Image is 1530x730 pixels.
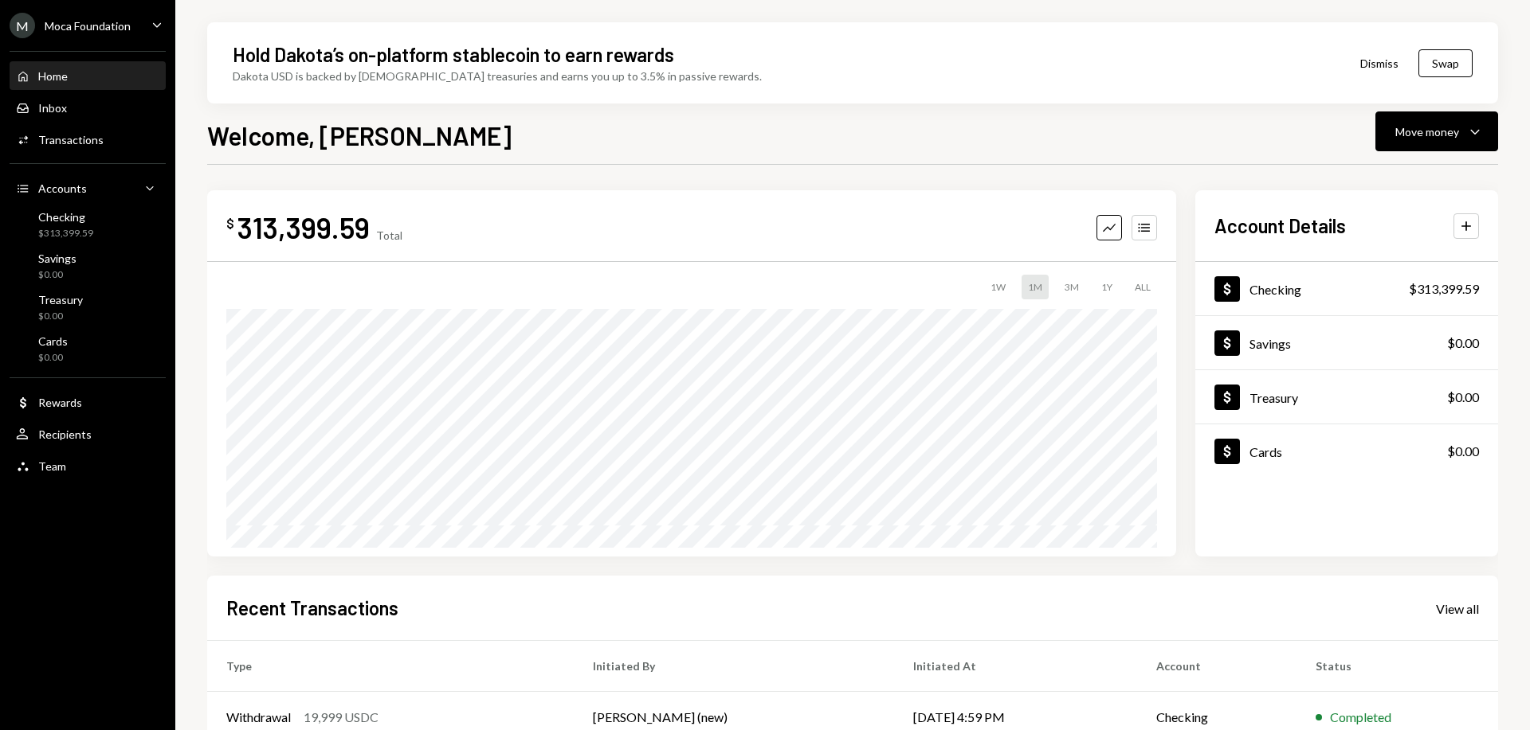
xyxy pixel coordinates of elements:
h2: Account Details [1214,213,1346,239]
a: Team [10,451,166,480]
div: Checking [1249,282,1301,297]
a: Cards$0.00 [10,330,166,368]
div: Completed [1330,708,1391,727]
div: Home [38,69,68,83]
button: Move money [1375,111,1498,151]
a: Cards$0.00 [1195,424,1498,478]
div: Recipients [38,427,92,441]
div: Treasury [38,293,83,306]
div: Hold Dakota’s on-platform stablecoin to earn rewards [233,41,674,68]
div: Treasury [1249,390,1298,405]
a: Accounts [10,174,166,202]
div: $0.00 [38,351,68,365]
div: $0.00 [1447,334,1479,353]
div: $0.00 [38,310,83,323]
div: Savings [1249,336,1291,351]
button: Swap [1418,49,1473,77]
div: $0.00 [1447,442,1479,461]
div: Cards [38,334,68,348]
div: Move money [1395,123,1459,140]
div: Accounts [38,182,87,195]
div: M [10,13,35,38]
th: Account [1137,641,1297,692]
div: $0.00 [38,268,76,282]
a: View all [1436,599,1479,617]
a: Checking$313,399.59 [10,205,166,244]
div: Moca Foundation [45,19,131,33]
div: Checking [38,210,93,224]
div: Savings [38,252,76,265]
div: $ [226,216,234,232]
a: Transactions [10,125,166,154]
h2: Recent Transactions [226,595,398,621]
div: View all [1436,601,1479,617]
a: Savings$0.00 [1195,316,1498,369]
a: Checking$313,399.59 [1195,262,1498,315]
div: Cards [1249,444,1282,459]
th: Initiated By [574,641,894,692]
div: 313,399.59 [237,209,370,245]
button: Dismiss [1340,45,1418,82]
a: Rewards [10,388,166,416]
a: Home [10,61,166,90]
th: Status [1297,641,1498,692]
th: Type [207,641,574,692]
a: Savings$0.00 [10,247,166,285]
div: 19,999 USDC [304,708,379,727]
div: 1W [984,275,1012,299]
a: Recipients [10,420,166,448]
th: Initiated At [894,641,1137,692]
div: Withdrawal [226,708,291,727]
a: Treasury$0.00 [10,288,166,326]
div: 3M [1058,275,1085,299]
div: Dakota USD is backed by [DEMOGRAPHIC_DATA] treasuries and earns you up to 3.5% in passive rewards. [233,68,762,84]
div: Rewards [38,396,82,409]
div: 1M [1022,275,1049,299]
a: Treasury$0.00 [1195,370,1498,424]
div: 1Y [1095,275,1119,299]
div: $313,399.59 [38,227,93,240]
a: Inbox [10,93,166,122]
div: ALL [1128,275,1157,299]
h1: Welcome, [PERSON_NAME] [207,119,512,151]
div: Transactions [38,133,104,146]
div: Inbox [38,101,67,115]
div: $0.00 [1447,388,1479,407]
div: $313,399.59 [1409,279,1479,299]
div: Total [376,228,402,242]
div: Team [38,459,66,473]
